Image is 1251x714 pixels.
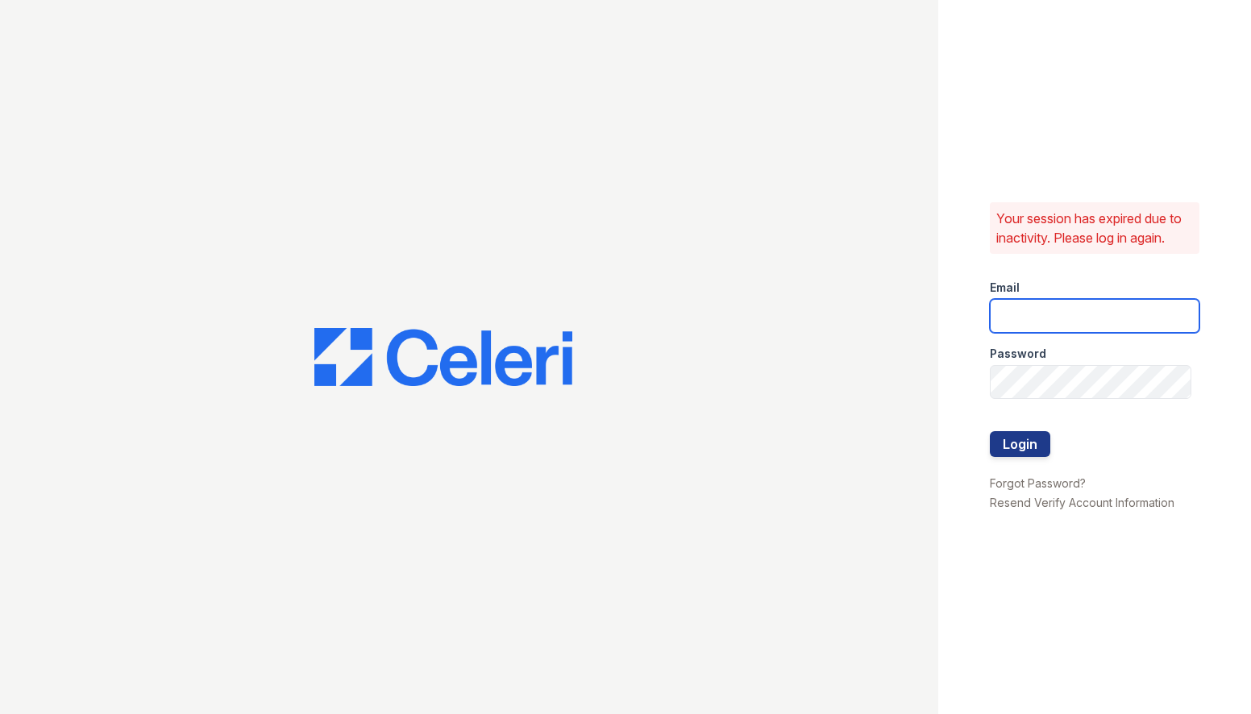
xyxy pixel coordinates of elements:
label: Email [990,280,1020,296]
a: Resend Verify Account Information [990,496,1174,509]
a: Forgot Password? [990,476,1086,490]
p: Your session has expired due to inactivity. Please log in again. [996,209,1193,247]
img: CE_Logo_Blue-a8612792a0a2168367f1c8372b55b34899dd931a85d93a1a3d3e32e68fde9ad4.png [314,328,572,386]
label: Password [990,346,1046,362]
button: Login [990,431,1050,457]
